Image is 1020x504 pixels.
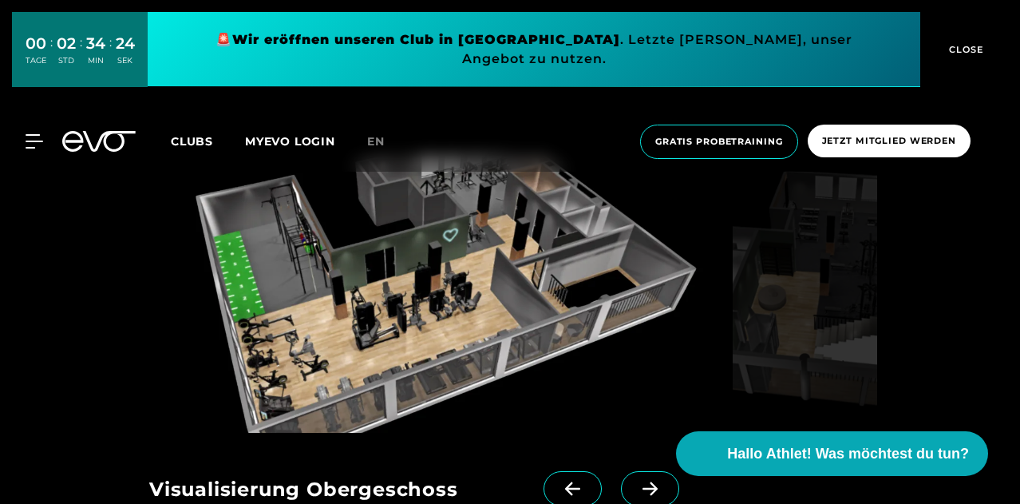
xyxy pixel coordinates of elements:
[50,34,53,76] div: :
[26,55,46,66] div: TAGE
[635,125,803,159] a: Gratis Probetraining
[945,42,984,57] span: CLOSE
[171,134,213,149] span: Clubs
[86,32,105,55] div: 34
[367,133,404,151] a: en
[727,443,969,465] span: Hallo Athlet! Was möchtest du tun?
[26,32,46,55] div: 00
[245,134,335,149] a: MYEVO LOGIN
[803,125,975,159] a: Jetzt Mitglied werden
[109,34,112,76] div: :
[733,156,877,433] img: evofitness
[676,431,988,476] button: Hallo Athlet! Was möchtest du tun?
[116,55,135,66] div: SEK
[822,134,956,148] span: Jetzt Mitglied werden
[367,134,385,149] span: en
[116,32,135,55] div: 24
[80,34,82,76] div: :
[57,32,76,55] div: 02
[149,156,726,433] img: evofitness
[920,12,1008,87] button: CLOSE
[86,55,105,66] div: MIN
[655,135,783,149] span: Gratis Probetraining
[57,55,76,66] div: STD
[171,133,245,149] a: Clubs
